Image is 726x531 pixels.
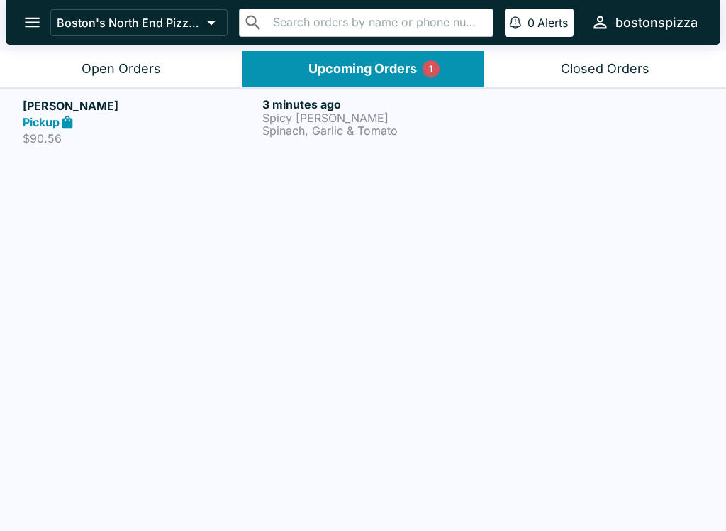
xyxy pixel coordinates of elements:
[429,62,433,76] p: 1
[262,124,496,137] p: Spinach, Garlic & Tomato
[23,131,257,146] p: $90.56
[262,97,496,111] h6: 3 minutes ago
[615,14,698,31] div: bostonspizza
[527,16,535,30] p: 0
[585,7,703,38] button: bostonspizza
[57,16,201,30] p: Boston's North End Pizza Bakery
[82,61,161,77] div: Open Orders
[23,115,60,129] strong: Pickup
[14,4,50,40] button: open drawer
[269,13,487,33] input: Search orders by name or phone number
[23,97,257,114] h5: [PERSON_NAME]
[537,16,568,30] p: Alerts
[50,9,228,36] button: Boston's North End Pizza Bakery
[308,61,417,77] div: Upcoming Orders
[262,111,496,124] p: Spicy [PERSON_NAME]
[561,61,649,77] div: Closed Orders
